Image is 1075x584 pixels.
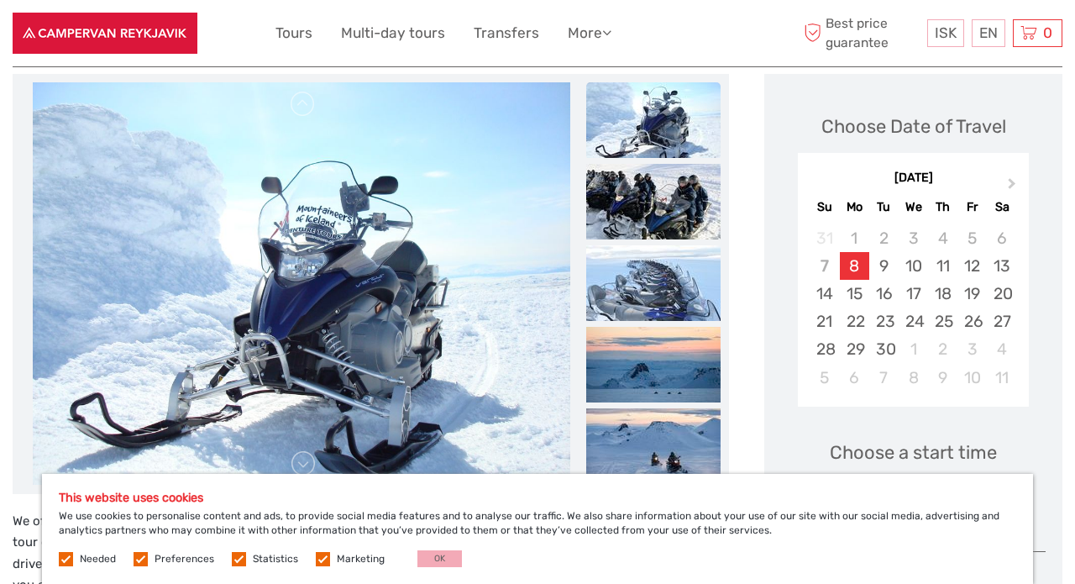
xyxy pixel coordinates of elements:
div: Choose Tuesday, September 9th, 2025 [869,252,899,280]
div: month 2025-09 [803,224,1023,392]
div: Choose Sunday, September 21st, 2025 [810,308,839,335]
label: Preferences [155,552,214,566]
div: Choose Monday, September 15th, 2025 [840,280,869,308]
span: Choose a start time [830,439,997,466]
div: Fr [957,196,987,218]
div: Choose Sunday, September 28th, 2025 [810,335,839,363]
a: Tours [275,21,312,45]
h5: This website uses cookies [59,491,1016,505]
div: Mo [840,196,869,218]
span: 0 [1041,24,1055,41]
img: c2e20eff45dc4971b2cb68c02d4f1ced_slider_thumbnail.jpg [586,408,721,484]
div: Choose Wednesday, September 17th, 2025 [899,280,928,308]
div: Choose Thursday, October 9th, 2025 [928,364,957,392]
div: Choose Tuesday, October 7th, 2025 [869,364,899,392]
div: Choose Sunday, October 5th, 2025 [810,364,839,392]
div: Choose Thursday, September 11th, 2025 [928,252,957,280]
div: Choose Friday, September 19th, 2025 [957,280,987,308]
img: 159892f02703465eb6f1aca5f83bbc69_slider_thumbnail.jpg [586,327,721,402]
div: EN [972,19,1005,47]
p: We're away right now. Please check back later! [24,29,190,43]
div: Sa [987,196,1016,218]
div: Choose Monday, October 6th, 2025 [840,364,869,392]
a: Transfers [474,21,539,45]
div: Choose Sunday, September 14th, 2025 [810,280,839,308]
div: Not available Monday, September 1st, 2025 [840,224,869,252]
div: Choose Wednesday, September 24th, 2025 [899,308,928,335]
div: Not available Wednesday, September 3rd, 2025 [899,224,928,252]
div: Choose Monday, September 8th, 2025 [840,252,869,280]
img: Scandinavian Travel [13,13,197,54]
div: Not available Friday, September 5th, 2025 [957,224,987,252]
div: Choose Tuesday, September 23rd, 2025 [869,308,899,335]
div: Choose Saturday, September 27th, 2025 [987,308,1016,335]
div: Not available Sunday, September 7th, 2025 [810,252,839,280]
div: Not available Sunday, August 31st, 2025 [810,224,839,252]
div: Choose Wednesday, September 10th, 2025 [899,252,928,280]
div: Th [928,196,957,218]
div: Choose Friday, October 3rd, 2025 [957,335,987,363]
div: Choose Tuesday, September 16th, 2025 [869,280,899,308]
div: Choose Saturday, October 11th, 2025 [987,364,1016,392]
button: Next Month [1000,174,1027,201]
div: Choose Saturday, September 20th, 2025 [987,280,1016,308]
img: a662909e57874bb8a24ac8d14b57afe6_slider_thumbnail.jpg [586,245,721,321]
div: Not available Tuesday, September 2nd, 2025 [869,224,899,252]
img: 7d6b9966894244558e48eadc88c6cf4e_slider_thumbnail.jpg [586,82,721,158]
div: Choose Date of Travel [821,113,1006,139]
span: Best price guarantee [800,14,924,51]
div: Choose Friday, September 12th, 2025 [957,252,987,280]
div: Choose Saturday, September 13th, 2025 [987,252,1016,280]
img: d1103596fe434076894fede8ef681890_slider_thumbnail.jpg [586,164,721,239]
span: ISK [935,24,957,41]
a: More [568,21,611,45]
div: Choose Thursday, October 2nd, 2025 [928,335,957,363]
div: We use cookies to personalise content and ads, to provide social media features and to analyse ou... [42,474,1033,584]
label: Marketing [337,552,385,566]
div: Choose Friday, October 10th, 2025 [957,364,987,392]
div: Not available Thursday, September 4th, 2025 [928,224,957,252]
label: Needed [80,552,116,566]
div: Su [810,196,839,218]
div: Tu [869,196,899,218]
div: Choose Thursday, September 18th, 2025 [928,280,957,308]
button: OK [417,550,462,567]
div: Not available Saturday, September 6th, 2025 [987,224,1016,252]
div: Choose Friday, September 26th, 2025 [957,308,987,335]
a: Multi-day tours [341,21,445,45]
label: Statistics [253,552,298,566]
div: Choose Wednesday, October 1st, 2025 [899,335,928,363]
div: Choose Monday, September 29th, 2025 [840,335,869,363]
div: Choose Thursday, September 25th, 2025 [928,308,957,335]
div: Choose Wednesday, October 8th, 2025 [899,364,928,392]
div: We [899,196,928,218]
img: 7d6b9966894244558e48eadc88c6cf4e_main_slider.jpg [33,82,570,486]
div: Choose Tuesday, September 30th, 2025 [869,335,899,363]
button: Open LiveChat chat widget [193,26,213,46]
div: [DATE] [798,170,1029,187]
div: Choose Saturday, October 4th, 2025 [987,335,1016,363]
div: Choose Monday, September 22nd, 2025 [840,308,869,335]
